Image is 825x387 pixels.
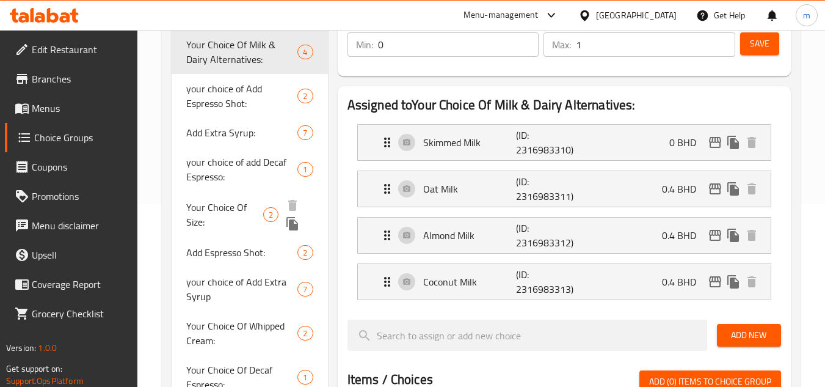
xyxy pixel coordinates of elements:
[516,267,578,297] p: (ID: 2316983313)
[423,275,517,289] p: Coconut Milk
[358,125,771,160] div: Expand
[32,277,128,292] span: Coverage Report
[743,226,761,245] button: delete
[5,123,138,152] a: Choice Groups
[347,212,781,259] li: Expand
[172,74,327,118] div: your choice of Add Espresso Shot:2
[724,133,743,152] button: duplicate
[172,191,327,238] div: Your Choice Of Size:2deleteduplicate
[5,240,138,270] a: Upsell
[172,118,327,147] div: Add Extra Syrup:7
[32,42,128,57] span: Edit Restaurant
[669,135,706,150] p: 0 BHD
[662,182,706,196] p: 0.4 BHD
[5,270,138,299] a: Coverage Report
[186,200,263,229] span: Your Choice Of Size:
[172,267,327,311] div: your choice of Add Extra Syrup7
[297,370,313,385] div: Choices
[358,264,771,300] div: Expand
[283,196,302,215] button: delete
[6,361,62,377] span: Get support on:
[724,226,743,245] button: duplicate
[32,72,128,86] span: Branches
[706,273,724,291] button: edit
[298,328,312,339] span: 2
[662,228,706,243] p: 0.4 BHD
[32,306,128,321] span: Grocery Checklist
[5,152,138,182] a: Coupons
[298,164,312,175] span: 1
[186,81,297,111] span: your choice of Add Espresso Shot:
[172,147,327,191] div: your choice of add Decaf Espresso:1
[347,96,781,114] h2: Assigned to Your Choice Of Milk & Dairy Alternatives:
[724,180,743,198] button: duplicate
[423,135,517,150] p: Skimmed Milk
[32,189,128,204] span: Promotions
[727,328,771,343] span: Add New
[803,9,810,22] span: m
[38,340,57,356] span: 1.0.0
[743,180,761,198] button: delete
[186,155,297,184] span: your choice of add Decaf Espresso:
[347,119,781,166] li: Expand
[172,30,327,74] div: Your Choice Of Milk & Dairy Alternatives:4
[297,282,313,297] div: Choices
[750,36,769,51] span: Save
[5,94,138,123] a: Menus
[6,340,36,356] span: Version:
[32,218,128,233] span: Menu disclaimer
[706,180,724,198] button: edit
[423,228,517,243] p: Almond Milk
[662,275,706,289] p: 0.4 BHD
[298,284,312,295] span: 7
[706,226,724,245] button: edit
[283,215,302,233] button: duplicate
[263,207,278,222] div: Choices
[347,259,781,305] li: Expand
[298,372,312,383] span: 1
[724,273,743,291] button: duplicate
[32,101,128,116] span: Menus
[298,46,312,58] span: 4
[356,37,373,52] p: Min:
[297,245,313,260] div: Choices
[552,37,571,52] p: Max:
[706,133,724,152] button: edit
[5,35,138,64] a: Edit Restaurant
[34,130,128,145] span: Choice Groups
[298,90,312,102] span: 2
[172,238,327,267] div: Add Espresso Shot:2
[172,311,327,355] div: Your Choice Of Whipped Cream:2
[743,273,761,291] button: delete
[358,218,771,253] div: Expand
[264,209,278,221] span: 2
[298,127,312,139] span: 7
[32,248,128,262] span: Upsell
[297,162,313,177] div: Choices
[740,32,779,55] button: Save
[186,37,297,67] span: Your Choice Of Milk & Dairy Alternatives:
[5,182,138,211] a: Promotions
[32,160,128,174] span: Coupons
[186,275,297,304] span: your choice of Add Extra Syrup
[516,174,578,204] p: (ID: 2316983311)
[516,128,578,157] p: (ID: 2316983310)
[5,211,138,240] a: Menu disclaimer
[297,326,313,341] div: Choices
[516,221,578,250] p: (ID: 2316983312)
[5,299,138,328] a: Grocery Checklist
[743,133,761,152] button: delete
[297,89,313,103] div: Choices
[347,320,707,351] input: search
[717,324,781,347] button: Add New
[463,8,539,23] div: Menu-management
[298,247,312,259] span: 2
[186,245,297,260] span: Add Espresso Shot:
[358,171,771,207] div: Expand
[5,64,138,94] a: Branches
[347,166,781,212] li: Expand
[297,45,313,59] div: Choices
[423,182,517,196] p: Oat Milk
[596,9,677,22] div: [GEOGRAPHIC_DATA]
[186,125,297,140] span: Add Extra Syrup:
